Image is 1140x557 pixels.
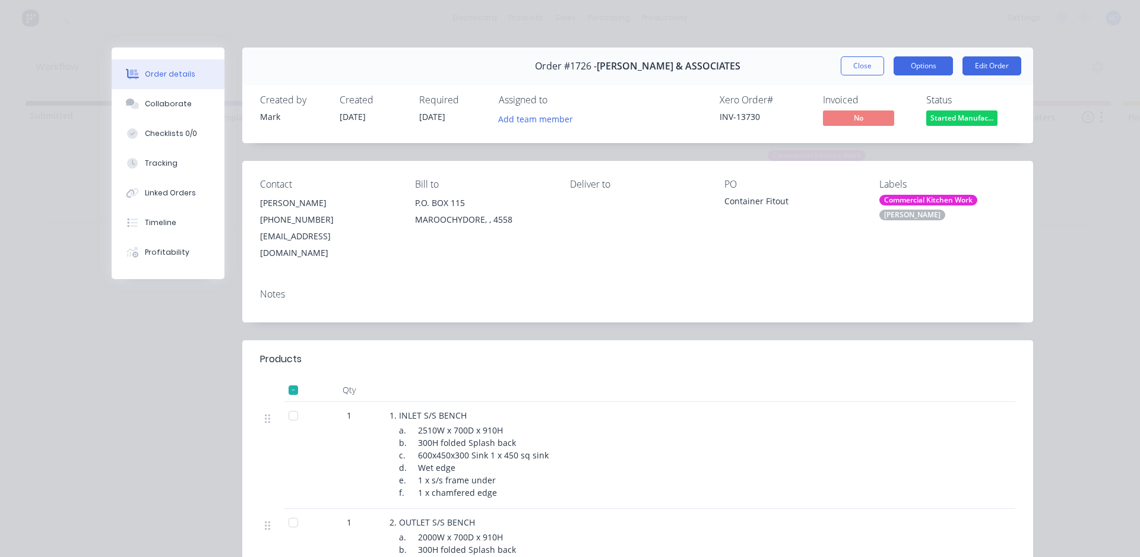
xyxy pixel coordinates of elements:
[347,516,351,528] span: 1
[313,378,385,402] div: Qty
[112,119,224,148] button: Checklists 0/0
[145,158,178,169] div: Tracking
[535,61,597,72] span: Order #1726 -
[260,289,1015,300] div: Notes
[499,94,617,106] div: Assigned to
[347,409,351,422] span: 1
[112,148,224,178] button: Tracking
[415,211,551,228] div: MAROOCHYDORE, , 4558
[260,211,396,228] div: [PHONE_NUMBER]
[879,195,977,205] div: Commercial Kitchen Work
[399,425,549,498] span: a. 2510W x 700D x 910H b. 300H folded Splash back c. 600x450x300 Sink 1 x 450 sq sink d. Wet edge...
[962,56,1021,75] button: Edit Order
[112,238,224,267] button: Profitability
[145,128,197,139] div: Checklists 0/0
[720,94,809,106] div: Xero Order #
[260,110,325,123] div: Mark
[823,94,912,106] div: Invoiced
[145,188,196,198] div: Linked Orders
[389,410,467,421] span: 1. INLET S/S BENCH
[415,195,551,233] div: P.O. BOX 115MAROOCHYDORE, , 4558
[570,179,706,190] div: Deliver to
[492,110,579,126] button: Add team member
[724,179,860,190] div: PO
[112,208,224,238] button: Timeline
[894,56,953,75] button: Options
[597,61,740,72] span: [PERSON_NAME] & ASSOCIATES
[720,110,809,123] div: INV-13730
[415,195,551,211] div: P.O. BOX 115
[260,179,396,190] div: Contact
[389,517,475,528] span: 2. OUTLET S/S BENCH
[145,69,195,80] div: Order details
[145,99,192,109] div: Collaborate
[260,352,302,366] div: Products
[926,110,997,128] button: Started Manufac...
[926,94,1015,106] div: Status
[879,210,945,220] div: [PERSON_NAME]
[724,195,860,211] div: Container Fitout
[260,195,396,261] div: [PERSON_NAME][PHONE_NUMBER][EMAIL_ADDRESS][DOMAIN_NAME]
[112,89,224,119] button: Collaborate
[419,94,484,106] div: Required
[260,195,396,211] div: [PERSON_NAME]
[415,179,551,190] div: Bill to
[340,94,405,106] div: Created
[145,217,176,228] div: Timeline
[112,178,224,208] button: Linked Orders
[145,247,189,258] div: Profitability
[112,59,224,89] button: Order details
[879,179,1015,190] div: Labels
[260,228,396,261] div: [EMAIL_ADDRESS][DOMAIN_NAME]
[340,111,366,122] span: [DATE]
[499,110,579,126] button: Add team member
[419,111,445,122] span: [DATE]
[841,56,884,75] button: Close
[260,94,325,106] div: Created by
[926,110,997,125] span: Started Manufac...
[823,110,894,125] span: No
